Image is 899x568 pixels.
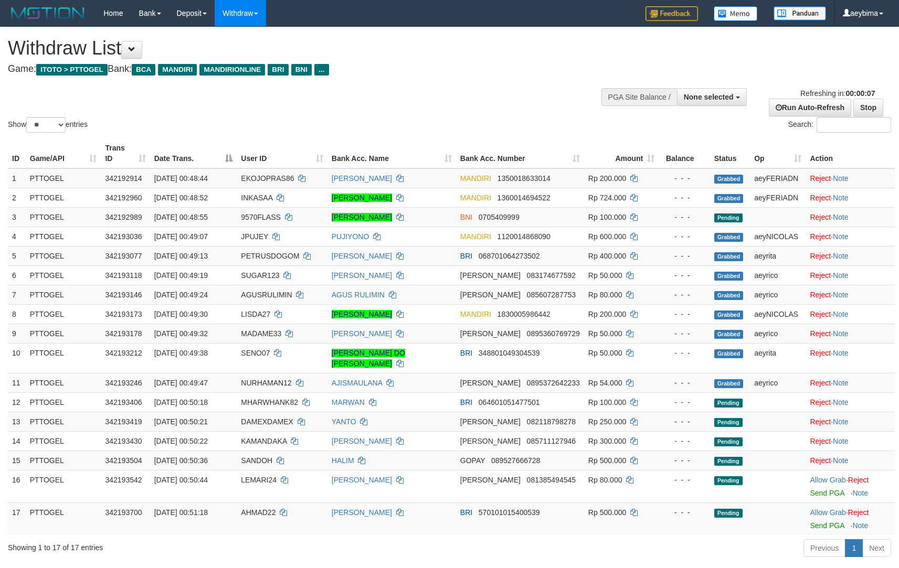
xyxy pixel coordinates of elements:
[241,349,270,357] span: SENO07
[154,476,208,484] span: [DATE] 00:50:44
[460,329,521,338] span: [PERSON_NAME]
[588,456,626,465] span: Rp 500.000
[714,399,743,408] span: Pending
[332,437,392,445] a: [PERSON_NAME]
[8,188,26,207] td: 2
[8,5,88,21] img: MOTION_logo.png
[241,213,281,221] span: 9570FLASS
[833,417,849,426] a: Note
[833,174,849,183] a: Note
[833,398,849,406] a: Note
[588,252,626,260] span: Rp 400.000
[663,507,705,518] div: - - -
[663,309,705,319] div: - - -
[750,373,806,392] td: aeyrico
[788,117,891,133] label: Search:
[154,437,208,445] span: [DATE] 00:50:22
[154,213,208,221] span: [DATE] 00:48:55
[460,437,521,445] span: [PERSON_NAME]
[460,476,521,484] span: [PERSON_NAME]
[806,246,895,265] td: ·
[105,194,142,202] span: 342192960
[848,476,869,484] a: Reject
[332,194,392,202] a: [PERSON_NAME]
[588,232,626,241] span: Rp 600.000
[833,291,849,299] a: Note
[588,271,622,280] span: Rp 50.000
[154,194,208,202] span: [DATE] 00:48:52
[714,175,744,184] span: Grabbed
[241,398,298,406] span: MHARWHANK82
[241,232,268,241] span: JPUJEY
[8,431,26,451] td: 14
[806,451,895,470] td: ·
[479,398,540,406] span: Copy 064601051477501 to clipboard
[588,476,622,484] span: Rp 80.000
[498,232,551,241] span: Copy 1120014868090 to clipboard
[105,174,142,183] span: 342192914
[806,431,895,451] td: ·
[806,324,895,343] td: ·
[8,343,26,373] td: 10
[588,437,626,445] span: Rp 300.000
[105,398,142,406] span: 342193406
[105,213,142,221] span: 342192989
[806,304,895,324] td: ·
[663,378,705,388] div: - - -
[8,285,26,304] td: 7
[810,213,831,221] a: Reject
[314,64,329,76] span: ...
[8,117,88,133] label: Show entries
[26,188,101,207] td: PTTOGEL
[584,138,659,168] th: Amount: activate to sort column ascending
[750,324,806,343] td: aeyrico
[26,373,101,392] td: PTTOGEL
[460,349,472,357] span: BRI
[332,310,392,318] a: [PERSON_NAME]
[684,93,734,101] span: None selected
[810,329,831,338] a: Reject
[750,304,806,324] td: aeyNICOLAS
[479,252,540,260] span: Copy 068701064273502 to clipboard
[810,417,831,426] a: Reject
[810,310,831,318] a: Reject
[8,168,26,188] td: 1
[26,168,101,188] td: PTTOGEL
[833,252,849,260] a: Note
[154,417,208,426] span: [DATE] 00:50:21
[241,329,281,338] span: MADAME33
[663,251,705,261] div: - - -
[833,194,849,202] a: Note
[677,88,747,106] button: None selected
[714,6,758,21] img: Button%20Memo.svg
[806,168,895,188] td: ·
[241,174,294,183] span: EKOJOPRAS86
[26,207,101,227] td: PTTOGEL
[527,476,576,484] span: Copy 081385494545 to clipboard
[332,417,356,426] a: YANTO
[8,138,26,168] th: ID
[810,521,844,530] a: Send PGA
[26,392,101,412] td: PTTOGEL
[810,508,848,517] span: ·
[158,64,197,76] span: MANDIRI
[588,329,622,338] span: Rp 50.000
[241,508,276,517] span: AHMAD22
[8,246,26,265] td: 5
[26,431,101,451] td: PTTOGEL
[833,232,849,241] a: Note
[806,207,895,227] td: ·
[527,271,576,280] span: Copy 083174677592 to clipboard
[199,64,265,76] span: MANDIRIONLINE
[714,213,743,222] span: Pending
[810,437,831,445] a: Reject
[833,310,849,318] a: Note
[710,138,750,168] th: Status
[26,343,101,373] td: PTTOGEL
[810,232,831,241] a: Reject
[105,252,142,260] span: 342193077
[810,508,845,517] a: Allow Grab
[105,329,142,338] span: 342193178
[714,418,743,427] span: Pending
[588,174,626,183] span: Rp 200.000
